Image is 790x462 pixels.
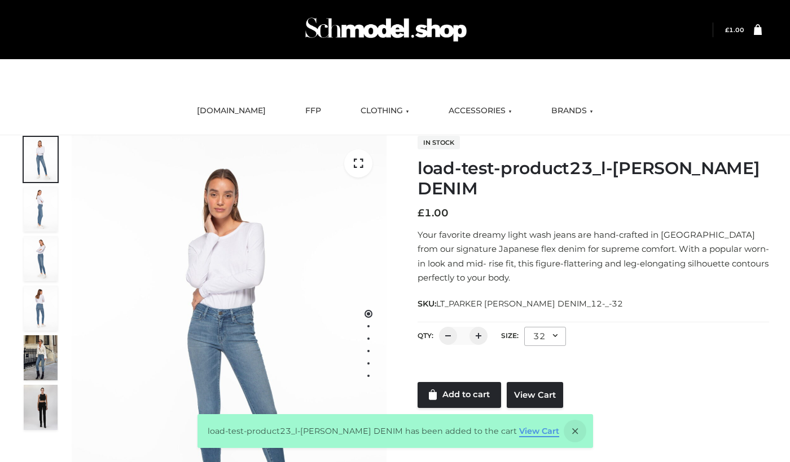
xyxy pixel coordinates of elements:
img: 2001KLX-Ava-skinny-cove-3-scaled_eb6bf915-b6b9-448f-8c6c-8cabb27fd4b2.jpg [24,236,58,281]
a: View Cart [507,382,563,408]
img: 2001KLX-Ava-skinny-cove-4-scaled_4636a833-082b-4702-abec-fd5bf279c4fc.jpg [24,186,58,232]
p: Your favorite dreamy light wash jeans are hand-crafted in [GEOGRAPHIC_DATA] from our signature Ja... [418,228,769,285]
img: 49df5f96394c49d8b5cbdcda3511328a.HD-1080p-2.5Mbps-49301101_thumbnail.jpg [24,385,58,430]
img: 2001KLX-Ava-skinny-cove-1-scaled_9b141654-9513-48e5-b76c-3dc7db129200.jpg [24,137,58,182]
img: Bowery-Skinny_Cove-1.jpg [24,335,58,380]
span: SKU: [418,297,624,310]
span: LT_PARKER [PERSON_NAME] DENIM_12-_-32 [436,299,623,309]
a: CLOTHING [352,99,418,123]
div: load-test-product23_l-[PERSON_NAME] DENIM has been added to the cart [197,414,593,448]
a: Add to cart [418,382,501,408]
a: FFP [297,99,330,123]
img: Schmodel Admin 964 [301,7,471,52]
h1: load-test-product23_l-[PERSON_NAME] DENIM [418,158,769,199]
label: QTY: [418,331,433,340]
bdi: 1.00 [725,26,744,34]
label: Size: [501,331,519,340]
img: 2001KLX-Ava-skinny-cove-2-scaled_32c0e67e-5e94-449c-a916-4c02a8c03427.jpg [24,286,58,331]
span: £ [725,26,729,34]
span: £ [418,207,424,219]
a: ACCESSORIES [440,99,520,123]
a: [DOMAIN_NAME] [188,99,274,123]
bdi: 1.00 [418,207,449,219]
span: In stock [418,136,460,149]
a: View Cart [519,426,559,436]
a: BRANDS [543,99,602,123]
div: 32 [524,327,566,346]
